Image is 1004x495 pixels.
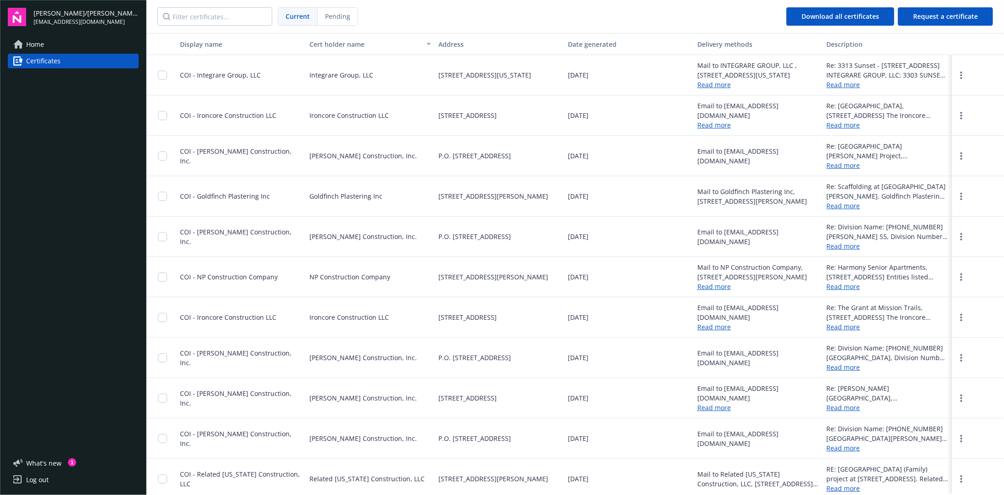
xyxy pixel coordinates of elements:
[827,39,949,49] div: Description
[956,433,967,444] a: more
[180,429,292,448] span: COI - [PERSON_NAME] Construction, Inc.
[157,7,272,26] input: Filter certificates...
[8,458,76,468] button: What's new1
[956,70,967,81] a: more
[158,232,167,241] input: Toggle Row Selected
[827,303,949,322] div: Re: The Grant at Mission Trails, [STREET_ADDRESS] The Ironcore Construction LLC; The Grant at Mis...
[158,151,167,161] input: Toggle Row Selected
[158,353,167,362] input: Toggle Row Selected
[309,39,421,49] div: Cert holder name
[697,121,731,129] a: Read more
[568,151,589,161] span: [DATE]
[309,232,417,241] span: [PERSON_NAME] Construction, Inc.
[697,101,819,120] div: Email to [EMAIL_ADDRESS][DOMAIN_NAME]
[309,70,373,80] span: Integrare Group, LLC
[568,353,589,362] span: [DATE]
[827,443,949,453] a: Read more
[827,282,949,291] a: Read more
[318,8,358,25] span: Pending
[827,484,949,493] a: Read more
[158,273,167,282] input: Toggle Row Selected
[158,111,167,120] input: Toggle Row Selected
[827,201,949,211] a: Read more
[180,111,276,120] span: COI - Ironcore Construction LLC
[956,191,967,202] a: more
[827,464,949,484] div: RE: [GEOGRAPHIC_DATA] (Family) project at [STREET_ADDRESS]. Related [US_STATE] Construction, LLC ...
[694,33,823,55] button: Delivery methods
[827,61,949,80] div: Re: 3313 Sunset - [STREET_ADDRESS] INTEGRARE GROUP, LLC; 3303 SUNSET, LLC (Owner); Genesis Capita...
[435,33,564,55] button: Address
[438,312,497,322] span: [STREET_ADDRESS]
[827,222,949,241] div: Re: Division Name: [PHONE_NUMBER] [PERSON_NAME] S5, Division Number: [PHONE_NUMBER], Division Loc...
[827,384,949,403] div: Re: [PERSON_NAME][GEOGRAPHIC_DATA], [STREET_ADDRESS][PERSON_NAME] [PERSON_NAME] Construction, Inc...
[697,39,819,49] div: Delivery methods
[827,322,949,332] a: Read more
[180,389,292,407] span: COI - [PERSON_NAME] Construction, Inc.
[309,393,417,403] span: [PERSON_NAME] Construction, Inc.
[34,8,139,18] span: [PERSON_NAME]/[PERSON_NAME] Construction, Inc.
[898,7,993,26] button: Request a certificate
[827,241,949,251] a: Read more
[697,303,819,322] div: Email to [EMAIL_ADDRESS][DOMAIN_NAME]
[827,343,949,362] div: Re: Division Name: [PHONE_NUMBER] [GEOGRAPHIC_DATA], Division Number: [PHONE_NUMBER], Division Lo...
[158,313,167,322] input: Toggle Row Selected
[158,71,167,80] input: Toggle Row Selected
[438,191,548,201] span: [STREET_ADDRESS][PERSON_NAME]
[697,403,731,412] a: Read more
[827,101,949,120] div: Re: [GEOGRAPHIC_DATA], [STREET_ADDRESS] The Ironcore Construction LLC; [GEOGRAPHIC_DATA] Apartmen...
[26,458,62,468] span: What ' s new
[564,33,694,55] button: Date generated
[158,434,167,443] input: Toggle Row Selected
[180,39,302,49] div: Display name
[697,80,731,89] a: Read more
[438,39,561,49] div: Address
[568,474,589,484] span: [DATE]
[568,232,589,241] span: [DATE]
[8,8,26,26] img: navigator-logo.svg
[697,323,731,331] a: Read more
[827,403,949,412] a: Read more
[827,362,949,372] a: Read more
[34,8,139,26] button: [PERSON_NAME]/[PERSON_NAME] Construction, Inc.[EMAIL_ADDRESS][DOMAIN_NAME]
[697,469,819,489] div: Mail to Related [US_STATE] Construction, LLC, [STREET_ADDRESS][PERSON_NAME]
[438,393,497,403] span: [STREET_ADDRESS]
[309,474,425,484] span: Related [US_STATE] Construction, LLC
[697,61,819,80] div: Mail to INTEGRARE GROUP, LLC , [STREET_ADDRESS][US_STATE]
[309,111,389,120] span: Ironcore Construction LLC
[823,33,953,55] button: Description
[158,192,167,201] input: Toggle Row Selected
[956,150,967,161] a: more
[786,7,894,26] button: Download all certificates
[568,272,589,282] span: [DATE]
[158,394,167,403] input: Toggle Row Selected
[26,54,61,68] span: Certificates
[956,272,967,283] a: more
[802,8,879,25] div: Download all certificates
[26,37,44,52] span: Home
[26,473,49,487] div: Log out
[568,39,690,49] div: Date generated
[306,33,435,55] button: Cert holder name
[8,54,139,68] a: Certificates
[438,151,511,161] span: P.O. [STREET_ADDRESS]
[568,191,589,201] span: [DATE]
[568,111,589,120] span: [DATE]
[956,312,967,323] a: more
[568,393,589,403] span: [DATE]
[158,474,167,484] input: Toggle Row Selected
[827,262,949,282] div: Re: Harmony Senior Apartments, [STREET_ADDRESS] Entities listed below are included as additional ...
[697,429,819,448] div: Email to [EMAIL_ADDRESS][DOMAIN_NAME]
[956,473,967,484] a: more
[309,151,417,161] span: [PERSON_NAME] Construction, Inc.
[8,37,139,52] a: Home
[180,228,292,246] span: COI - [PERSON_NAME] Construction, Inc.
[286,11,310,21] span: Current
[697,227,819,246] div: Email to [EMAIL_ADDRESS][DOMAIN_NAME]
[180,273,278,281] span: COI - NP Construction Company
[309,434,417,443] span: [PERSON_NAME] Construction, Inc.
[180,313,276,322] span: COI - Ironcore Construction LLC
[956,110,967,121] a: more
[438,434,511,443] span: P.O. [STREET_ADDRESS]
[180,71,261,79] span: COI - Integrare Group, LLC
[180,470,300,488] span: COI - Related [US_STATE] Construction, LLC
